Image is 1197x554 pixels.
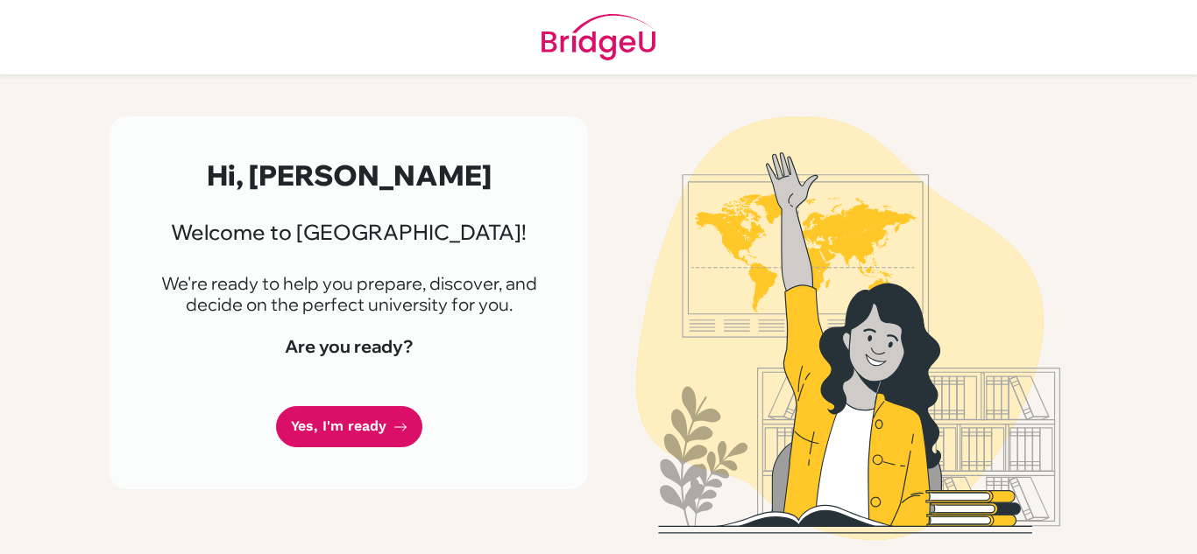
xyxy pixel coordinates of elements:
p: We're ready to help you prepare, discover, and decide on the perfect university for you. [152,273,546,315]
h2: Hi, [PERSON_NAME] [152,158,546,192]
a: Yes, I'm ready [276,406,422,447]
h4: Are you ready? [152,336,546,357]
h3: Welcome to [GEOGRAPHIC_DATA]! [152,220,546,245]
